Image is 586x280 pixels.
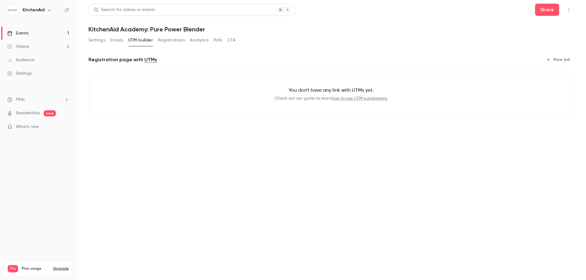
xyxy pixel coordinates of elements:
a: how to use UTM parameters [331,96,387,101]
button: Upgrade [53,266,69,271]
a: UTMs [144,56,157,63]
p: Check out our guide to learn . [99,95,564,101]
span: Pro [8,265,18,272]
button: Registrations [158,35,185,45]
p: You don't have any link with UTMs yet. [99,87,564,94]
div: Videos [7,44,29,50]
p: Registration page with [89,56,157,63]
span: Help [16,96,25,103]
span: new [44,110,56,116]
button: New link [544,55,574,65]
h1: KitchenAid Academy: Pure Power Blender [89,26,574,33]
span: Plan usage [22,266,49,271]
li: help-dropdown-opener [7,96,69,103]
button: Polls [214,35,222,45]
button: CTA [227,35,236,45]
div: Settings [7,70,32,76]
div: Events [7,30,28,36]
h6: KitchenAid [23,7,45,13]
span: What's new [16,124,39,130]
button: Emails [110,35,123,45]
button: UTM builder [128,35,153,45]
button: Settings [89,35,105,45]
button: Analytics [190,35,209,45]
div: Search for videos or events [94,7,155,13]
button: Share [535,4,559,16]
img: KitchenAid [8,5,17,15]
div: Audience [7,57,34,63]
a: SpeakerHub [16,110,40,116]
